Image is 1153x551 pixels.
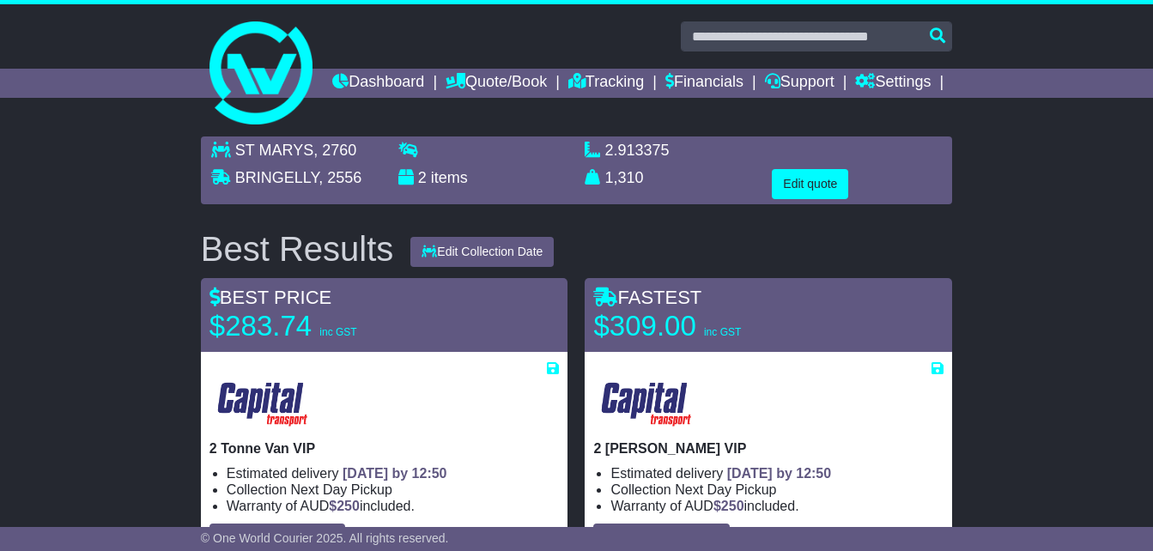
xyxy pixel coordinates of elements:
[610,481,944,498] li: Collection
[209,287,331,308] span: BEST PRICE
[593,377,701,432] img: CapitalTransport: 2 Tonne Tautliner VIP
[704,326,741,338] span: inc GST
[855,69,931,98] a: Settings
[605,169,644,186] span: 1,310
[332,69,424,98] a: Dashboard
[593,287,701,308] span: FASTEST
[227,498,560,514] li: Warranty of AUD included.
[727,466,832,481] span: [DATE] by 12:50
[235,142,313,159] span: ST MARYS
[772,169,848,199] button: Edit quote
[410,237,554,267] button: Edit Collection Date
[201,531,449,545] span: © One World Courier 2025. All rights reserved.
[665,69,743,98] a: Financials
[192,230,403,268] div: Best Results
[675,482,776,497] span: Next Day Pickup
[227,481,560,498] li: Collection
[713,499,744,513] span: $
[313,142,356,159] span: , 2760
[610,498,944,514] li: Warranty of AUD included.
[593,440,944,457] p: 2 [PERSON_NAME] VIP
[319,169,361,186] span: , 2556
[610,465,944,481] li: Estimated delivery
[343,466,447,481] span: [DATE] by 12:50
[605,142,670,159] span: 2.913375
[209,377,317,432] img: CapitalTransport: 2 Tonne Van VIP
[227,465,560,481] li: Estimated delivery
[721,499,744,513] span: 250
[431,169,468,186] span: items
[446,69,547,98] a: Quote/Book
[765,69,834,98] a: Support
[337,499,360,513] span: 250
[319,326,356,338] span: inc GST
[291,482,392,497] span: Next Day Pickup
[209,440,560,457] p: 2 Tonne Van VIP
[209,309,424,343] p: $283.74
[235,169,319,186] span: BRINGELLY
[418,169,427,186] span: 2
[329,499,360,513] span: $
[568,69,644,98] a: Tracking
[593,309,808,343] p: $309.00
